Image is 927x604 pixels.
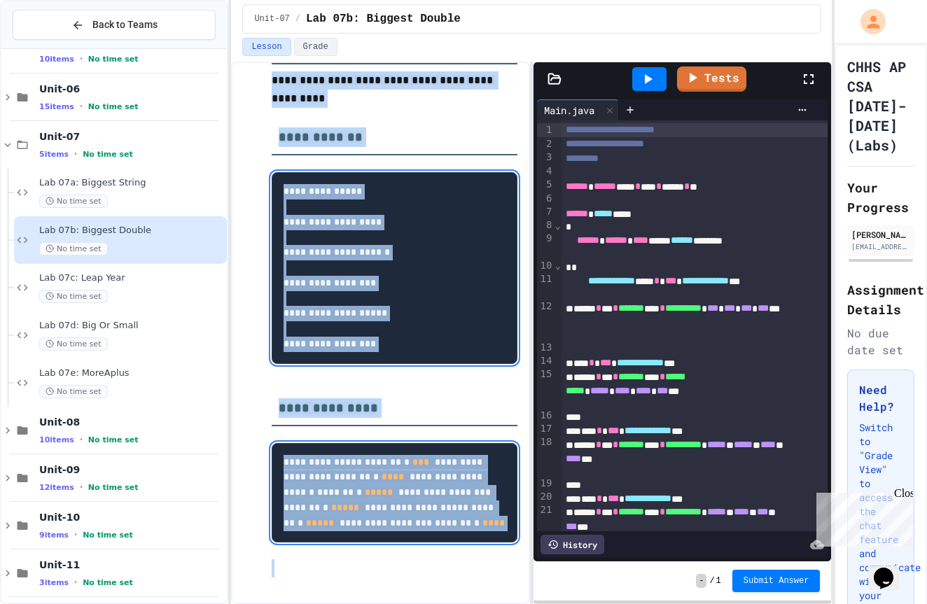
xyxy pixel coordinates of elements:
[39,320,224,332] span: Lab 07d: Big Or Small
[39,578,69,587] span: 3 items
[732,570,821,592] button: Submit Answer
[39,290,108,303] span: No time set
[39,83,224,95] span: Unit-06
[847,280,914,319] h2: Assignment Details
[811,487,913,547] iframe: chat widget
[716,575,721,587] span: 1
[39,367,224,379] span: Lab 07e: MoreAplus
[554,220,561,231] span: Fold line
[537,367,555,408] div: 15
[39,531,69,540] span: 9 items
[88,483,139,492] span: No time set
[851,228,910,241] div: [PERSON_NAME]
[39,55,74,64] span: 10 items
[846,6,889,38] div: My Account
[80,101,83,112] span: •
[537,300,555,340] div: 12
[39,463,224,476] span: Unit-09
[537,503,555,544] div: 21
[83,578,133,587] span: No time set
[39,177,224,189] span: Lab 07a: Biggest String
[83,150,133,159] span: No time set
[39,511,224,524] span: Unit-10
[295,13,300,24] span: /
[541,535,604,554] div: History
[537,150,555,164] div: 3
[709,575,714,587] span: /
[13,10,216,40] button: Back to Teams
[39,242,108,255] span: No time set
[537,435,555,476] div: 18
[80,482,83,493] span: •
[859,381,902,415] h3: Need Help?
[6,6,97,89] div: Chat with us now!Close
[254,13,289,24] span: Unit-07
[537,422,555,436] div: 17
[537,354,555,368] div: 14
[537,164,555,178] div: 4
[39,272,224,284] span: Lab 07c: Leap Year
[74,148,77,160] span: •
[88,55,139,64] span: No time set
[537,99,619,120] div: Main.java
[537,409,555,422] div: 16
[39,483,74,492] span: 12 items
[537,218,555,232] div: 8
[39,225,224,237] span: Lab 07b: Biggest Double
[39,559,224,571] span: Unit-11
[537,123,555,137] div: 1
[74,529,77,540] span: •
[39,337,108,351] span: No time set
[80,434,83,445] span: •
[868,548,913,590] iframe: chat widget
[39,130,224,143] span: Unit-07
[39,150,69,159] span: 5 items
[537,477,555,490] div: 19
[88,102,139,111] span: No time set
[847,325,914,358] div: No due date set
[39,102,74,111] span: 15 items
[74,577,77,588] span: •
[537,178,555,192] div: 5
[39,195,108,208] span: No time set
[696,574,706,588] span: -
[537,232,555,259] div: 9
[83,531,133,540] span: No time set
[677,66,746,92] a: Tests
[537,490,555,504] div: 20
[744,575,809,587] span: Submit Answer
[851,241,910,252] div: [EMAIL_ADDRESS][DOMAIN_NAME]
[847,178,914,217] h2: Your Progress
[537,137,555,151] div: 2
[306,10,461,27] span: Lab 07b: Biggest Double
[92,17,158,32] span: Back to Teams
[847,57,914,155] h1: CHHS AP CSA [DATE]-[DATE] (Labs)
[537,341,555,354] div: 13
[537,192,555,205] div: 6
[537,103,601,118] div: Main.java
[242,38,291,56] button: Lesson
[537,272,555,300] div: 11
[39,385,108,398] span: No time set
[537,205,555,219] div: 7
[80,53,83,64] span: •
[537,259,555,272] div: 10
[88,435,139,444] span: No time set
[39,416,224,428] span: Unit-08
[554,260,561,271] span: Fold line
[294,38,337,56] button: Grade
[39,435,74,444] span: 10 items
